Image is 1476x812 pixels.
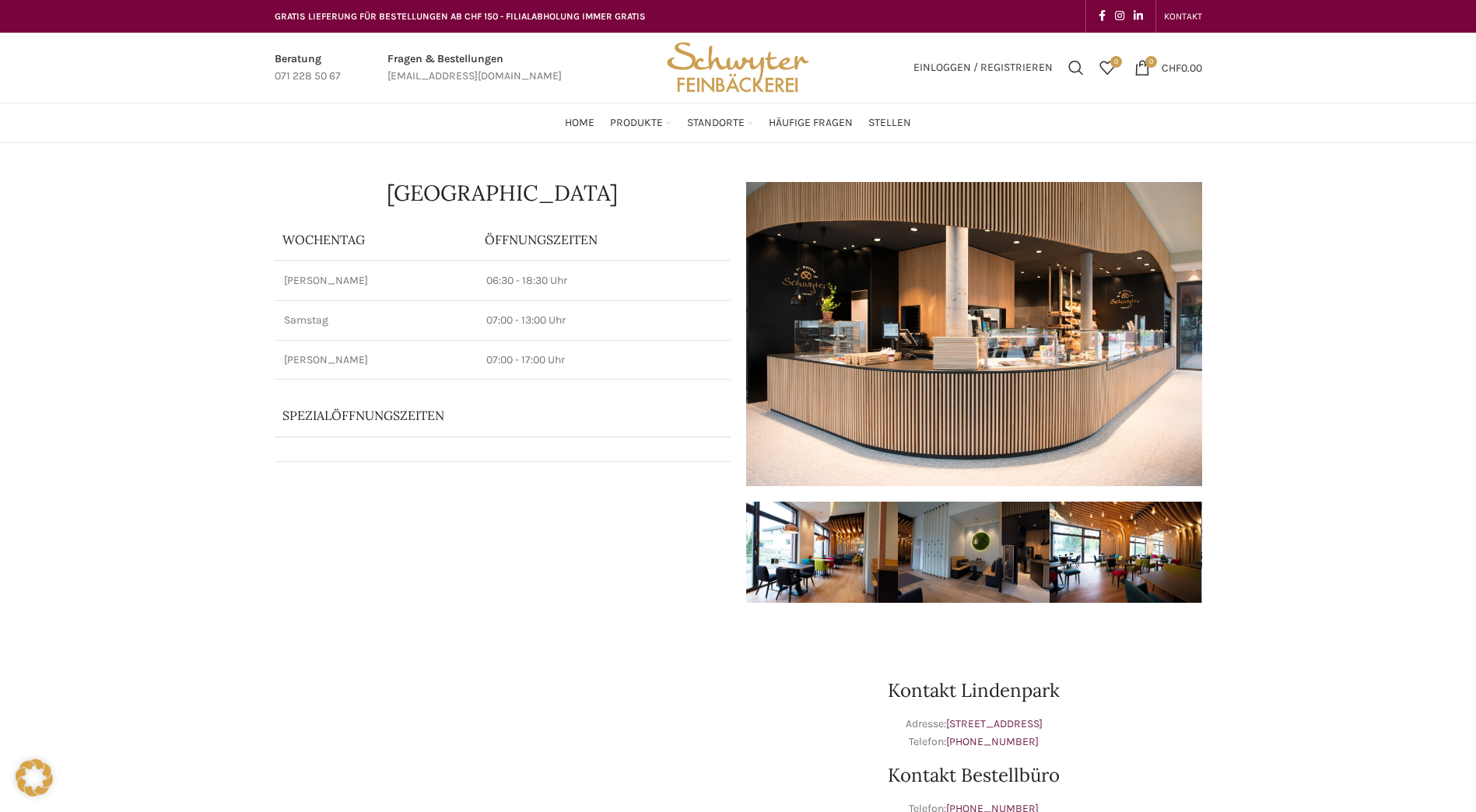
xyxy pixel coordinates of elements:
p: 07:00 - 17:00 Uhr [486,352,721,368]
a: 0 CHF0.00 [1127,52,1210,83]
a: [PHONE_NUMBER] [946,735,1039,748]
a: Infobox link [387,51,562,86]
p: Spezialöffnungszeiten [282,407,679,424]
span: KONTAKT [1164,11,1202,22]
a: Stellen [868,107,911,138]
p: Wochentag [282,231,469,248]
a: Home [565,107,594,138]
a: [STREET_ADDRESS] [946,717,1043,730]
a: Instagram social link [1110,5,1129,27]
p: Samstag [284,313,468,328]
a: 0 [1092,52,1123,83]
span: Standorte [687,116,745,131]
p: 06:30 - 18:30 Uhr [486,273,721,289]
span: GRATIS LIEFERUNG FÜR BESTELLUNGEN AB CHF 150 - FILIALABHOLUNG IMMER GRATIS [275,11,646,22]
bdi: 0.00 [1162,61,1202,74]
span: 0 [1110,56,1122,68]
span: CHF [1162,61,1181,74]
span: 0 [1145,56,1157,68]
a: KONTAKT [1164,1,1202,32]
a: Häufige Fragen [769,107,853,138]
a: Site logo [661,60,814,73]
h1: [GEOGRAPHIC_DATA] [275,182,731,204]
p: Adresse: Telefon: [746,716,1202,751]
a: Linkedin social link [1129,5,1148,27]
a: Produkte [610,107,671,138]
div: Meine Wunschliste [1092,52,1123,83]
img: Bäckerei Schwyter [661,33,814,103]
span: Häufige Fragen [769,116,853,131]
span: Produkte [610,116,663,131]
p: [PERSON_NAME] [284,352,468,368]
p: ÖFFNUNGSZEITEN [485,231,723,248]
a: Suchen [1061,52,1092,83]
h2: Kontakt Bestellbüro [746,766,1202,785]
img: 006-e1571983941404 [1050,502,1201,603]
p: 07:00 - 13:00 Uhr [486,313,721,328]
div: Main navigation [267,107,1210,138]
a: Einloggen / Registrieren [906,52,1061,83]
img: 016-e1571924866289 [1201,502,1353,603]
a: Infobox link [275,51,341,86]
span: Home [565,116,594,131]
p: [PERSON_NAME] [284,273,468,289]
span: Einloggen / Registrieren [913,62,1053,73]
a: Standorte [687,107,753,138]
span: Stellen [868,116,911,131]
a: Facebook social link [1094,5,1110,27]
h2: Kontakt Lindenpark [746,681,1202,700]
img: 003-e1571984124433 [746,502,898,603]
img: 002-1-e1571984059720 [898,502,1050,603]
div: Secondary navigation [1156,1,1210,32]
